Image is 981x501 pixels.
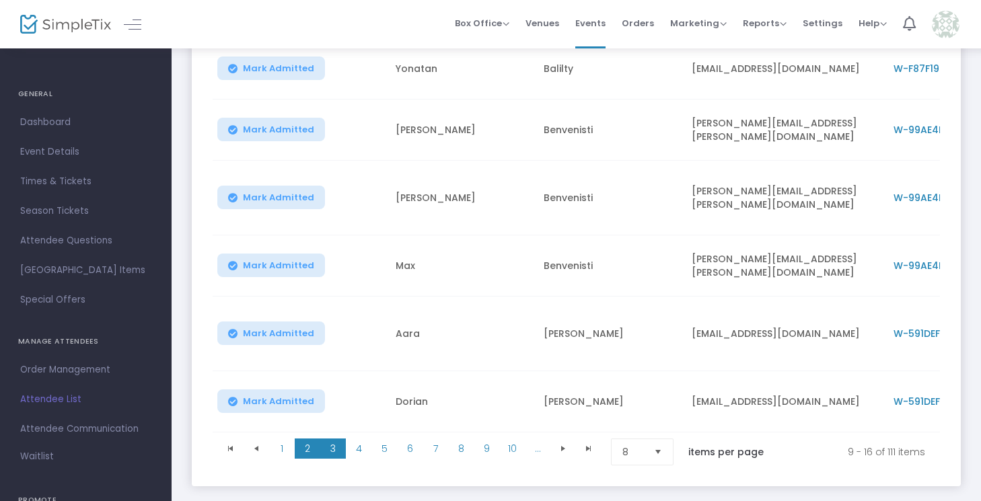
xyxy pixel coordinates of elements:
[388,297,536,371] td: Aara
[743,17,787,30] span: Reports
[558,443,569,454] span: Go to the next page
[894,62,963,75] span: W-F87F1979-2
[550,438,576,459] span: Go to the next page
[20,420,151,438] span: Attendee Communication
[243,124,314,135] span: Mark Admitted
[20,291,151,309] span: Special Offers
[269,438,295,459] span: Page 1
[894,395,964,408] span: W-591DEF24-6
[575,6,606,40] span: Events
[217,56,325,80] button: Mark Admitted
[243,328,314,339] span: Mark Admitted
[388,235,536,297] td: Max
[388,161,536,235] td: [PERSON_NAME]
[536,161,684,235] td: Benvenisti
[225,443,236,454] span: Go to the first page
[388,100,536,161] td: [PERSON_NAME]
[243,396,314,407] span: Mark Admitted
[20,173,151,190] span: Times & Tickets
[583,443,594,454] span: Go to the last page
[455,17,509,30] span: Box Office
[684,161,885,235] td: [PERSON_NAME][EMAIL_ADDRESS][PERSON_NAME][DOMAIN_NAME]
[649,439,667,465] button: Select
[217,321,325,345] button: Mark Admitted
[684,297,885,371] td: [EMAIL_ADDRESS][DOMAIN_NAME]
[20,361,151,379] span: Order Management
[536,371,684,432] td: [PERSON_NAME]
[792,438,925,465] kendo-pager-info: 9 - 16 of 111 items
[622,6,654,40] span: Orders
[684,371,885,432] td: [EMAIL_ADDRESS][DOMAIN_NAME]
[20,262,151,279] span: [GEOGRAPHIC_DATA] Items
[859,17,887,30] span: Help
[243,260,314,271] span: Mark Admitted
[217,186,325,209] button: Mark Admitted
[622,445,643,459] span: 8
[448,438,474,459] span: Page 8
[18,328,153,355] h4: MANAGE ATTENDEES
[536,235,684,297] td: Benvenisti
[371,438,397,459] span: Page 5
[894,327,964,340] span: W-591DEF24-6
[295,438,320,459] span: Page 2
[217,254,325,277] button: Mark Admitted
[320,438,346,459] span: Page 3
[894,259,967,272] span: W-99AE4F7B-B
[243,192,314,203] span: Mark Admitted
[536,297,684,371] td: [PERSON_NAME]
[20,143,151,161] span: Event Details
[688,445,764,459] label: items per page
[251,443,262,454] span: Go to the previous page
[217,389,325,413] button: Mark Admitted
[684,100,885,161] td: [PERSON_NAME][EMAIL_ADDRESS][PERSON_NAME][DOMAIN_NAME]
[894,123,967,137] span: W-99AE4F7B-B
[576,438,602,459] span: Go to the last page
[20,114,151,131] span: Dashboard
[20,202,151,220] span: Season Tickets
[474,438,499,459] span: Page 9
[536,100,684,161] td: Benvenisti
[684,235,885,297] td: [PERSON_NAME][EMAIL_ADDRESS][PERSON_NAME][DOMAIN_NAME]
[894,191,967,204] span: W-99AE4F7B-B
[20,232,151,249] span: Attendee Questions
[423,438,448,459] span: Page 7
[388,38,536,100] td: Yonatan
[499,438,525,459] span: Page 10
[803,6,842,40] span: Settings
[20,450,54,463] span: Waitlist
[525,6,559,40] span: Venues
[18,81,153,108] h4: GENERAL
[346,438,371,459] span: Page 4
[397,438,423,459] span: Page 6
[217,118,325,141] button: Mark Admitted
[684,38,885,100] td: [EMAIL_ADDRESS][DOMAIN_NAME]
[388,371,536,432] td: Dorian
[244,438,269,459] span: Go to the previous page
[243,63,314,74] span: Mark Admitted
[218,438,244,459] span: Go to the first page
[525,438,550,459] span: Page 11
[536,38,684,100] td: Balilty
[20,391,151,408] span: Attendee List
[670,17,727,30] span: Marketing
